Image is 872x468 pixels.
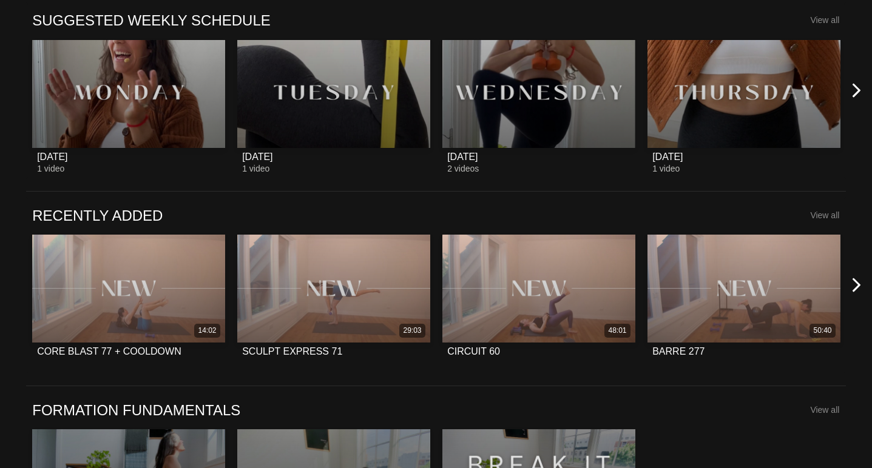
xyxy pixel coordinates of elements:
a: CORE BLAST 77 + COOLDOWN14:02CORE BLAST 77 + COOLDOWN [32,235,225,369]
a: THURSDAY[DATE]1 video [647,40,840,174]
a: View all [810,15,839,25]
div: 29:03 [403,326,421,336]
div: [DATE] [652,151,683,162]
span: 1 video [242,164,269,173]
div: BARRE 277 [652,346,705,357]
a: TUESDAY[DATE]1 video [237,40,430,174]
span: 1 video [652,164,680,173]
a: SUGGESTED WEEKLY SCHEDULE [32,11,271,30]
a: View all [810,405,839,415]
a: CIRCUIT 6048:01CIRCUIT 60 [442,235,635,369]
a: BARRE 27750:40BARRE 277 [647,235,840,369]
div: [DATE] [37,151,67,162]
div: CIRCUIT 60 [447,346,500,357]
a: MONDAY[DATE]1 video [32,40,225,174]
div: 14:02 [198,326,216,336]
span: 2 videos [447,164,479,173]
a: SCULPT EXPRESS 7129:03SCULPT EXPRESS 71 [237,235,430,369]
a: View all [810,210,839,220]
div: [DATE] [447,151,478,162]
a: RECENTLY ADDED [32,206,163,225]
div: [DATE] [242,151,272,162]
div: 48:01 [608,326,626,336]
div: SCULPT EXPRESS 71 [242,346,342,357]
div: 50:40 [813,326,831,336]
a: FORMATION FUNDAMENTALS [32,401,240,420]
span: 1 video [37,164,64,173]
a: WEDNESDAY[DATE]2 videos [442,40,635,174]
div: CORE BLAST 77 + COOLDOWN [37,346,181,357]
